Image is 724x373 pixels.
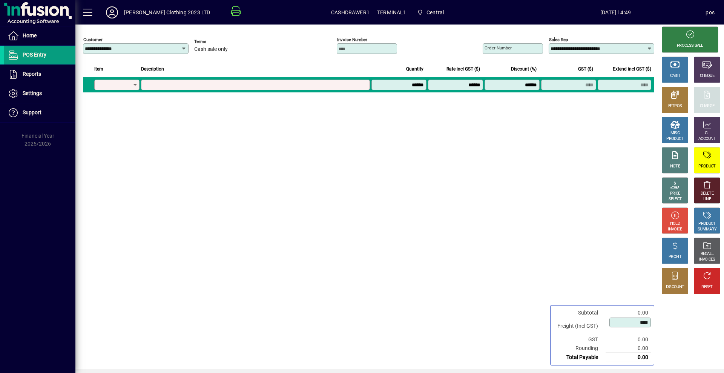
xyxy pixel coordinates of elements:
[4,26,75,45] a: Home
[705,130,710,136] div: GL
[446,65,480,73] span: Rate incl GST ($)
[698,136,716,142] div: ACCOUNT
[337,37,367,42] mat-label: Invoice number
[578,65,593,73] span: GST ($)
[141,65,164,73] span: Description
[701,284,713,290] div: RESET
[124,6,210,18] div: [PERSON_NAME] Clothing 2023 LTD
[23,32,37,38] span: Home
[4,103,75,122] a: Support
[670,164,680,169] div: NOTE
[668,227,682,232] div: INVOICE
[331,6,370,18] span: CASHDRAWER1
[526,6,706,18] span: [DATE] 14:49
[670,221,680,227] div: HOLD
[511,65,537,73] span: Discount (%)
[701,251,714,257] div: RECALL
[23,71,41,77] span: Reports
[700,73,714,79] div: CHEQUE
[194,39,239,44] span: Terms
[666,284,684,290] div: DISCOUNT
[606,309,651,317] td: 0.00
[554,309,606,317] td: Subtotal
[669,196,682,202] div: SELECT
[4,84,75,103] a: Settings
[613,65,651,73] span: Extend incl GST ($)
[703,196,711,202] div: LINE
[406,65,423,73] span: Quantity
[554,344,606,353] td: Rounding
[426,6,444,18] span: Central
[100,6,124,19] button: Profile
[194,46,228,52] span: Cash sale only
[706,6,715,18] div: pos
[554,317,606,335] td: Freight (Incl GST)
[23,90,42,96] span: Settings
[700,103,715,109] div: CHARGE
[670,73,680,79] div: CASH
[554,335,606,344] td: GST
[23,52,46,58] span: POS Entry
[4,65,75,84] a: Reports
[699,257,715,262] div: INVOICES
[414,6,447,19] span: Central
[485,45,512,51] mat-label: Order number
[23,109,41,115] span: Support
[698,164,715,169] div: PRODUCT
[606,344,651,353] td: 0.00
[554,353,606,362] td: Total Payable
[698,221,715,227] div: PRODUCT
[677,43,703,49] div: PROCESS SALE
[670,130,680,136] div: MISC
[666,136,683,142] div: PRODUCT
[377,6,406,18] span: TERMINAL1
[606,353,651,362] td: 0.00
[94,65,103,73] span: Item
[606,335,651,344] td: 0.00
[669,254,681,260] div: PROFIT
[698,227,716,232] div: SUMMARY
[549,37,568,42] mat-label: Sales rep
[83,37,103,42] mat-label: Customer
[670,191,680,196] div: PRICE
[701,191,713,196] div: DELETE
[668,103,682,109] div: EFTPOS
